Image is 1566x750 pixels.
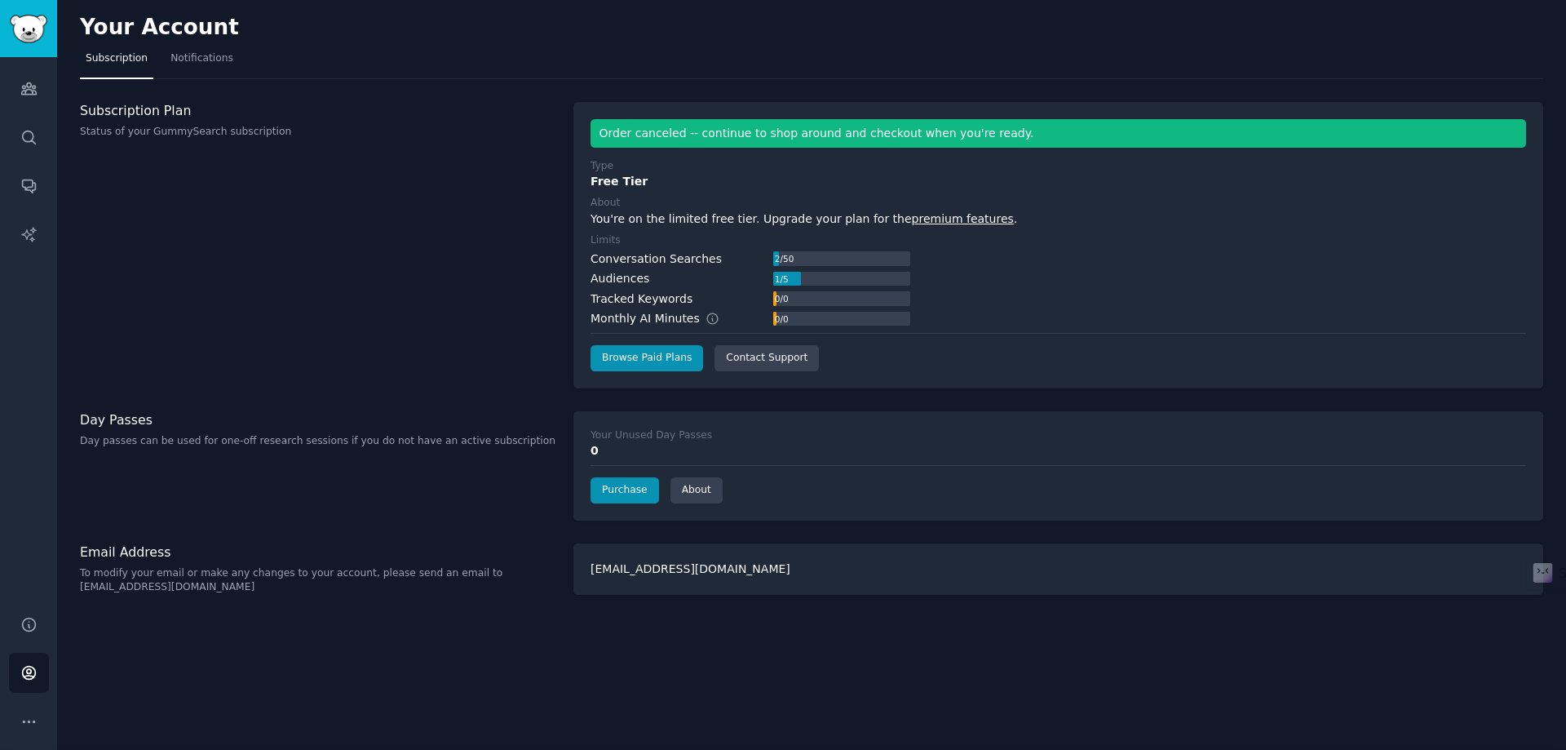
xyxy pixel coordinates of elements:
p: Day passes can be used for one-off research sessions if you do not have an active subscription [80,434,556,449]
div: Limits [591,233,621,248]
div: Type [591,159,613,174]
div: Monthly AI Minutes [591,310,737,327]
h3: Email Address [80,544,556,561]
div: [EMAIL_ADDRESS][DOMAIN_NAME] [573,544,1543,595]
h3: Subscription Plan [80,102,556,119]
div: Order canceled -- continue to shop around and checkout when you're ready. [591,119,1526,148]
div: Tracked Keywords [591,291,692,308]
div: 0 [591,442,1526,459]
a: Notifications [165,46,239,79]
div: You're on the limited free tier. Upgrade your plan for the . [591,211,1526,228]
div: About [591,196,620,211]
p: Status of your GummySearch subscription [80,125,556,140]
a: premium features [912,212,1014,225]
div: 1 / 5 [773,272,790,286]
a: Subscription [80,46,153,79]
a: Browse Paid Plans [591,345,703,371]
span: Subscription [86,51,148,66]
div: 0 / 0 [773,312,790,326]
div: 2 / 50 [773,251,795,266]
a: Purchase [591,477,659,504]
h3: Day Passes [80,411,556,428]
a: Contact Support [714,345,819,371]
div: Your Unused Day Passes [591,428,712,443]
div: 0 / 0 [773,291,790,306]
div: Free Tier [591,173,1526,190]
div: Conversation Searches [591,251,722,268]
h2: Your Account [80,15,239,41]
span: Notifications [170,51,233,66]
a: About [670,477,723,504]
p: To modify your email or make any changes to your account, please send an email to [EMAIL_ADDRESS]... [80,566,556,595]
div: Audiences [591,270,649,287]
img: GummySearch logo [10,15,47,43]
